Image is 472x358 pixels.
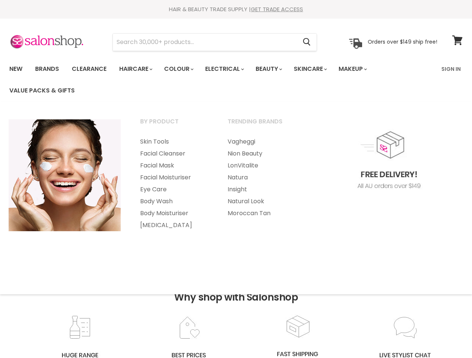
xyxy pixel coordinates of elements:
[131,172,217,183] a: Facial Moisturiser
[131,148,217,160] a: Facial Cleanser
[30,61,65,77] a: Brands
[218,136,304,148] a: Vagheggi
[251,5,303,13] a: GET TRADE ACCESS
[218,183,304,195] a: Insight
[218,160,304,172] a: LonVitalite
[4,83,80,98] a: Value Packs & Gifts
[112,33,317,51] form: Product
[131,207,217,219] a: Body Moisturiser
[131,160,217,172] a: Facial Mask
[333,61,371,77] a: Makeup
[131,116,217,134] a: By Product
[218,207,304,219] a: Moroccan Tan
[288,61,331,77] a: Skincare
[218,136,304,219] ul: Main menu
[200,61,249,77] a: Electrical
[368,38,437,45] p: Orders over $149 ship free!
[114,61,157,77] a: Haircare
[131,183,217,195] a: Eye Care
[297,34,317,51] button: Search
[131,136,217,148] a: Skin Tools
[4,58,437,101] ul: Main menu
[131,136,217,231] ul: Main menu
[66,61,112,77] a: Clearance
[250,61,287,77] a: Beauty
[113,34,297,51] input: Search
[218,172,304,183] a: Natura
[437,61,465,77] a: Sign In
[4,61,28,77] a: New
[158,61,198,77] a: Colour
[131,219,217,231] a: [MEDICAL_DATA]
[218,148,304,160] a: Nion Beauty
[131,195,217,207] a: Body Wash
[218,195,304,207] a: Natural Look
[218,116,304,134] a: Trending Brands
